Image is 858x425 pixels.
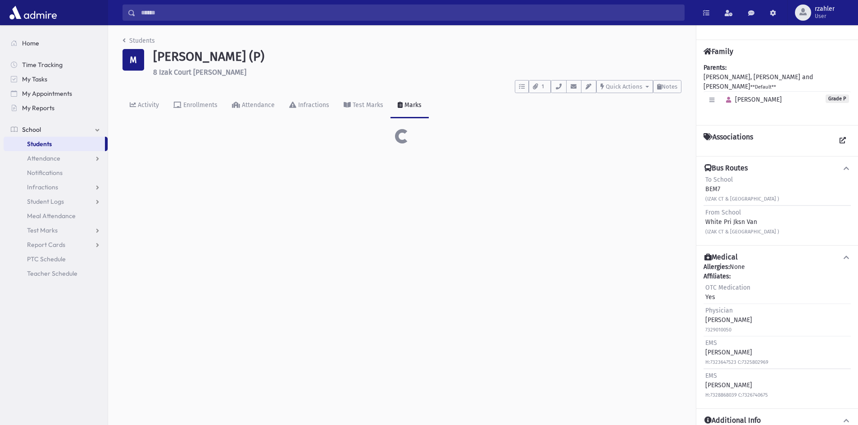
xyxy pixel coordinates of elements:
[705,371,768,399] div: [PERSON_NAME]
[27,269,77,277] span: Teacher Schedule
[704,253,738,262] h4: Medical
[27,197,64,206] span: Student Logs
[22,61,63,69] span: Time Tracking
[27,241,65,249] span: Report Cards
[529,80,551,93] button: 1
[815,13,835,20] span: User
[4,72,108,86] a: My Tasks
[704,263,730,271] b: Allergies:
[705,338,768,367] div: [PERSON_NAME]
[4,223,108,237] a: Test Marks
[705,392,768,398] small: H:7328868039 C:7326740675
[835,133,851,149] a: View all Associations
[4,166,108,180] a: Notifications
[225,93,282,118] a: Attendance
[705,283,750,302] div: Yes
[4,252,108,266] a: PTC Schedule
[27,226,58,234] span: Test Marks
[815,5,835,13] span: rzahler
[4,101,108,115] a: My Reports
[136,101,159,109] div: Activity
[539,83,547,91] span: 1
[662,83,677,90] span: Notes
[351,101,383,109] div: Test Marks
[136,4,684,21] input: Search
[704,164,851,173] button: Bus Routes
[705,327,731,333] small: 7329010050
[22,89,72,98] span: My Appointments
[153,68,681,76] h6: 8 Izak Court [PERSON_NAME]
[22,125,41,134] span: School
[123,36,155,49] nav: breadcrumb
[27,140,52,148] span: Students
[722,96,782,103] span: [PERSON_NAME]
[705,307,733,314] span: Physician
[4,209,108,223] a: Meal Attendance
[4,266,108,281] a: Teacher Schedule
[22,104,54,112] span: My Reports
[296,101,329,109] div: Infractions
[27,169,63,177] span: Notifications
[4,86,108,101] a: My Appointments
[123,37,155,45] a: Students
[705,359,768,365] small: H:7323647523 C:7325802969
[705,196,779,202] small: (IZAK CT & [GEOGRAPHIC_DATA] )
[390,93,429,118] a: Marks
[4,151,108,166] a: Attendance
[123,93,166,118] a: Activity
[704,63,851,118] div: [PERSON_NAME], [PERSON_NAME] and [PERSON_NAME]
[653,80,681,93] button: Notes
[704,253,851,262] button: Medical
[22,39,39,47] span: Home
[705,175,779,203] div: BEM7
[704,273,731,280] b: Affiliates:
[704,47,733,56] h4: Family
[166,93,225,118] a: Enrollments
[606,83,642,90] span: Quick Actions
[705,372,717,380] span: EMS
[705,208,779,236] div: White Pri Jksn Van
[704,262,851,401] div: None
[705,284,750,291] span: OTC Medication
[704,64,726,72] b: Parents:
[27,212,76,220] span: Meal Attendance
[826,94,849,103] span: Grade P
[705,306,752,334] div: [PERSON_NAME]
[704,133,753,149] h4: Associations
[27,154,60,162] span: Attendance
[22,75,47,83] span: My Tasks
[4,194,108,209] a: Student Logs
[27,183,58,191] span: Infractions
[153,49,681,64] h1: [PERSON_NAME] (P)
[4,237,108,252] a: Report Cards
[403,101,422,109] div: Marks
[4,180,108,194] a: Infractions
[705,339,717,347] span: EMS
[123,49,144,71] div: M
[182,101,218,109] div: Enrollments
[705,229,779,235] small: (IZAK CT & [GEOGRAPHIC_DATA] )
[596,80,653,93] button: Quick Actions
[282,93,336,118] a: Infractions
[7,4,59,22] img: AdmirePro
[704,164,748,173] h4: Bus Routes
[705,176,733,183] span: To School
[27,255,66,263] span: PTC Schedule
[240,101,275,109] div: Attendance
[336,93,390,118] a: Test Marks
[4,58,108,72] a: Time Tracking
[4,36,108,50] a: Home
[4,122,108,137] a: School
[705,209,741,216] span: From School
[4,137,105,151] a: Students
